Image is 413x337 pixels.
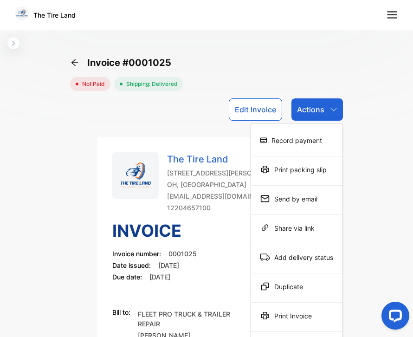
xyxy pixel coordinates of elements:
iframe: LiveChat chat widget [374,298,413,337]
span: [DATE] [158,261,179,269]
span: [DATE] [149,273,170,281]
span: Invoice #0001025 [87,56,175,70]
div: Add delivery status [251,248,342,266]
div: Record payment [251,131,342,149]
div: Share via link [251,219,342,237]
p: [STREET_ADDRESS][PERSON_NAME], [167,168,283,178]
img: Company Logo [112,152,159,199]
p: Actions [297,104,324,115]
span: Shipping: Delivered [123,80,178,88]
img: Logo [15,6,29,20]
span: 0001025 [168,250,197,258]
div: Duplicate [251,277,342,296]
span: Date issued: [112,261,151,269]
div: Print Invoice [251,306,342,325]
p: The Tire Land [167,152,283,166]
p: Bill to: [112,307,130,317]
button: Edit Invoice [229,98,282,121]
p: OH, [GEOGRAPHIC_DATA] [167,180,283,189]
button: Actions [291,98,343,121]
div: Send by email [251,189,342,208]
div: Print packing slip [251,160,342,179]
h3: Invoice [112,218,197,243]
span: Due date: [112,273,142,281]
p: FLEET PRO TRUCK & TRAILER REPAIR [138,309,245,329]
span: Invoice number: [112,250,161,258]
span: not paid [78,80,105,88]
p: The Tire Land [33,10,76,20]
p: [EMAIL_ADDRESS][DOMAIN_NAME] [167,191,283,201]
p: 12204657100 [167,203,283,213]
